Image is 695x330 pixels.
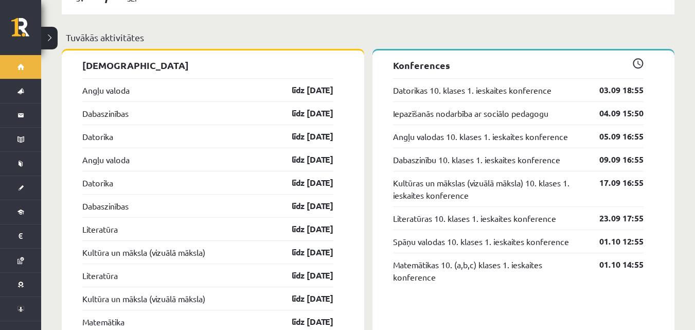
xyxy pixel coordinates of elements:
a: Rīgas 1. Tālmācības vidusskola [11,18,41,44]
a: līdz [DATE] [274,84,333,96]
a: Literatūra [82,223,118,235]
a: Matemātika [82,316,124,328]
a: Angļu valodas 10. klases 1. ieskaites konference [393,130,568,143]
a: Spāņu valodas 10. klases 1. ieskaites konference [393,235,569,248]
a: Kultūra un māksla (vizuālā māksla) [82,246,205,258]
p: Konferences [393,58,644,72]
a: 17.09 16:55 [584,177,644,189]
a: līdz [DATE] [274,316,333,328]
a: līdz [DATE] [274,153,333,166]
a: līdz [DATE] [274,130,333,143]
a: Angļu valoda [82,153,130,166]
a: Dabaszinību 10. klases 1. ieskaites konference [393,153,560,166]
a: Dabaszinības [82,107,129,119]
a: Dabaszinības [82,200,129,212]
a: Datorika [82,177,113,189]
p: [DEMOGRAPHIC_DATA] [82,58,333,72]
a: 01.10 12:55 [584,235,644,248]
a: līdz [DATE] [274,200,333,212]
a: Literatūras 10. klases 1. ieskaites konference [393,212,556,224]
a: 23.09 17:55 [584,212,644,224]
a: līdz [DATE] [274,246,333,258]
a: Datorika [82,130,113,143]
a: 04.09 15:50 [584,107,644,119]
a: 09.09 16:55 [584,153,644,166]
a: Iepazīšanās nodarbība ar sociālo pedagogu [393,107,548,119]
a: līdz [DATE] [274,269,333,282]
a: līdz [DATE] [274,292,333,305]
a: 01.10 14:55 [584,258,644,271]
a: Kultūra un māksla (vizuālā māksla) [82,292,205,305]
a: 03.09 18:55 [584,84,644,96]
a: līdz [DATE] [274,177,333,189]
a: Literatūra [82,269,118,282]
a: Kultūras un mākslas (vizuālā māksla) 10. klases 1. ieskaites konference [393,177,584,201]
a: Datorikas 10. klases 1. ieskaites konference [393,84,551,96]
a: Angļu valoda [82,84,130,96]
p: Tuvākās aktivitātes [66,30,670,44]
a: līdz [DATE] [274,223,333,235]
a: Matemātikas 10. (a,b,c) klases 1. ieskaites konference [393,258,584,283]
a: 05.09 16:55 [584,130,644,143]
a: līdz [DATE] [274,107,333,119]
